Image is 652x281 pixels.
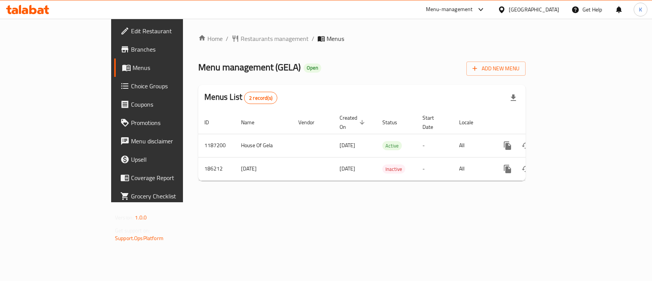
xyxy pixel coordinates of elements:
[304,63,321,73] div: Open
[422,113,444,132] span: Start Date
[382,118,407,127] span: Status
[517,160,535,178] button: Change Status
[504,89,523,107] div: Export file
[304,65,321,71] span: Open
[235,134,292,157] td: House Of Gela
[204,91,277,104] h2: Menus List
[340,164,355,174] span: [DATE]
[131,26,214,36] span: Edit Restaurant
[459,118,483,127] span: Locale
[131,155,214,164] span: Upsell
[114,169,220,187] a: Coverage Report
[131,45,214,54] span: Branches
[426,5,473,14] div: Menu-management
[131,173,214,182] span: Coverage Report
[114,150,220,169] a: Upsell
[509,5,559,14] div: [GEOGRAPHIC_DATA]
[466,62,526,76] button: Add New Menu
[114,187,220,205] a: Grocery Checklist
[131,81,214,91] span: Choice Groups
[114,132,220,150] a: Menu disclaimer
[198,58,301,76] span: Menu management ( GELA )
[135,213,147,223] span: 1.0.0
[133,63,214,72] span: Menus
[115,233,163,243] a: Support.OpsPlatform
[114,77,220,95] a: Choice Groups
[327,34,344,43] span: Menus
[114,114,220,132] a: Promotions
[416,157,453,180] td: -
[115,226,150,236] span: Get support on:
[498,136,517,155] button: more
[198,34,526,43] nav: breadcrumb
[340,140,355,150] span: [DATE]
[114,40,220,58] a: Branches
[340,113,367,132] span: Created On
[115,213,134,223] span: Version:
[298,118,324,127] span: Vendor
[204,118,219,127] span: ID
[114,22,220,40] a: Edit Restaurant
[492,111,578,134] th: Actions
[114,58,220,77] a: Menus
[382,164,405,174] div: Inactive
[382,141,402,150] span: Active
[472,64,519,73] span: Add New Menu
[131,100,214,109] span: Coupons
[244,94,277,102] span: 2 record(s)
[312,34,314,43] li: /
[131,118,214,127] span: Promotions
[131,192,214,201] span: Grocery Checklist
[517,136,535,155] button: Change Status
[241,118,264,127] span: Name
[114,95,220,114] a: Coupons
[235,157,292,180] td: [DATE]
[244,92,277,104] div: Total records count
[382,165,405,174] span: Inactive
[498,160,517,178] button: more
[231,34,309,43] a: Restaurants management
[416,134,453,157] td: -
[198,111,578,181] table: enhanced table
[241,34,309,43] span: Restaurants management
[226,34,228,43] li: /
[453,134,492,157] td: All
[453,157,492,180] td: All
[639,5,642,14] span: K
[131,136,214,146] span: Menu disclaimer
